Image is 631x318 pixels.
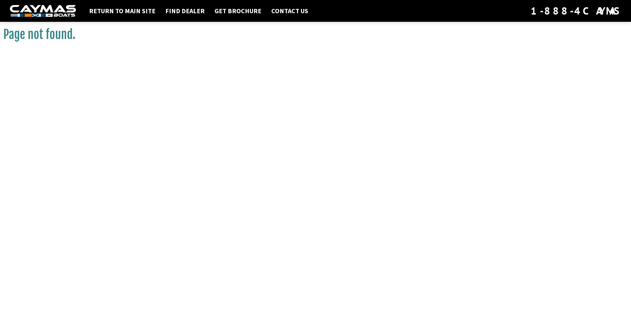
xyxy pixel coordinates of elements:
[10,5,76,17] img: white-logo-c9c8dbefe5ff5ceceb0f0178aa75bf4bb51f6bca0971e226c86eb53dfe498488.png
[86,7,159,15] a: Return to main site
[162,7,208,15] a: Find Dealer
[211,7,265,15] a: Get Brochure
[531,4,621,18] div: 1-888-4CAYMAS
[3,27,628,42] h1: Page not found.
[268,7,312,15] a: Contact Us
